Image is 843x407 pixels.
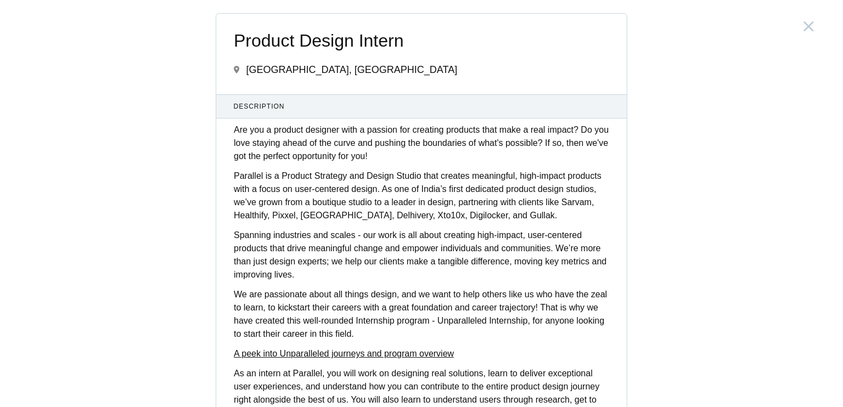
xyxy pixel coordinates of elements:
[234,123,609,163] p: Are you a product designer with a passion for creating products that make a real impact? Do you l...
[234,229,609,281] p: Spanning industries and scales - our work is all about creating high-impact, user-centered produc...
[246,64,457,75] span: [GEOGRAPHIC_DATA], [GEOGRAPHIC_DATA]
[234,349,454,358] a: A peek into Unparalleled journeys and program overview
[234,101,610,111] span: Description
[351,329,353,338] strong: .
[234,169,609,222] p: Parallel is a Product Strategy and Design Studio that creates meaningful, high-impact products wi...
[234,31,609,50] span: Product Design Intern
[234,288,609,341] p: We are passionate about all things design, and we want to help others like us who have the zeal t...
